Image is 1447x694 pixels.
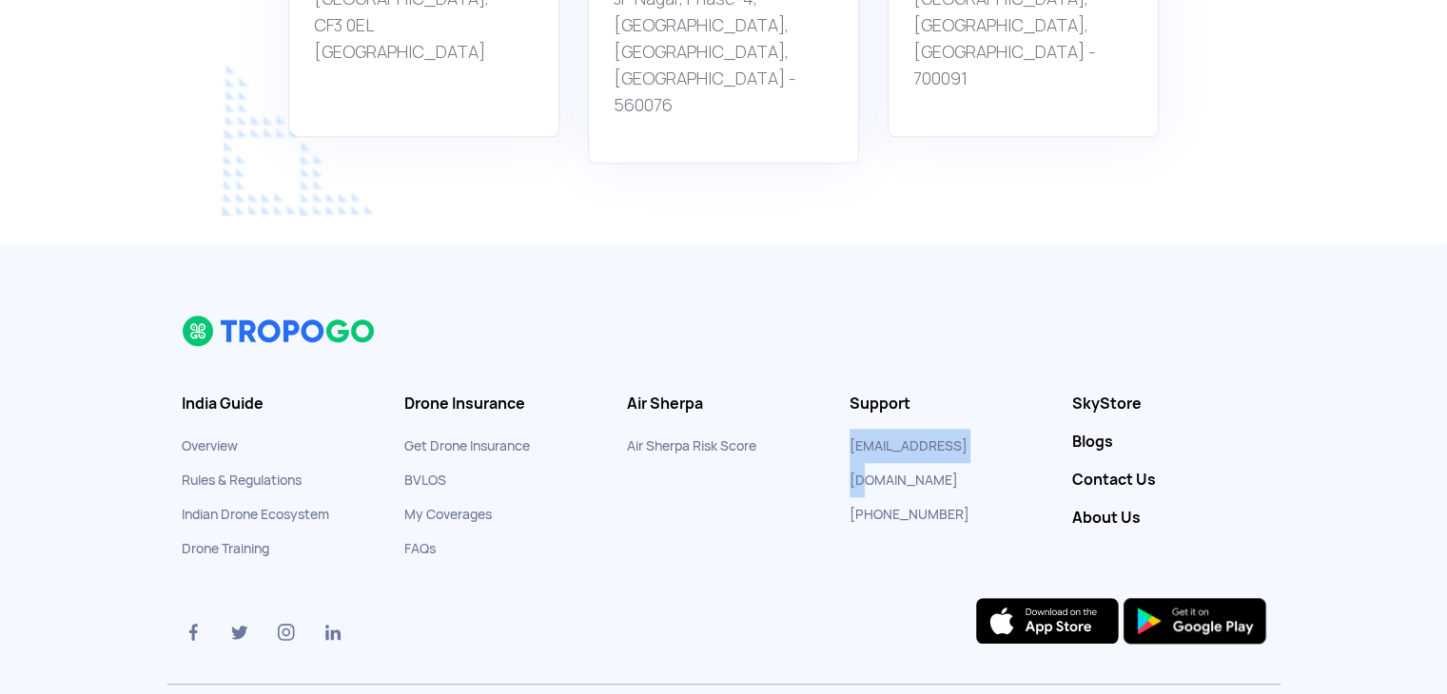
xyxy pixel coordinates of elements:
img: ic_facebook.svg [182,621,205,644]
img: ic_linkedin.svg [322,621,344,644]
img: img_playstore.png [1124,598,1266,644]
img: ic_twitter.svg [228,621,251,644]
a: Get Drone Insurance [404,437,530,454]
a: Rules & Regulations [182,472,302,489]
a: SkyStore [1072,395,1266,414]
a: Air Sherpa Risk Score [627,437,756,454]
a: Blogs [1072,433,1266,452]
h3: India Guide [182,395,376,414]
a: Indian Drone Ecosystem [182,506,329,523]
a: FAQs [404,540,436,557]
a: My Coverages [404,506,492,523]
a: Drone Training [182,540,269,557]
a: About Us [1072,509,1266,528]
h3: Air Sherpa [627,395,821,414]
a: [PHONE_NUMBER] [850,506,969,523]
img: logo [182,315,377,347]
h3: Drone Insurance [404,395,598,414]
img: ic_instagram.svg [275,621,298,644]
a: BVLOS [404,472,446,489]
img: ios_new.svg [976,598,1119,644]
a: Contact Us [1072,471,1266,490]
a: Overview [182,437,238,454]
h3: Support [850,395,1044,414]
a: [EMAIL_ADDRESS][DOMAIN_NAME] [850,437,968,489]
